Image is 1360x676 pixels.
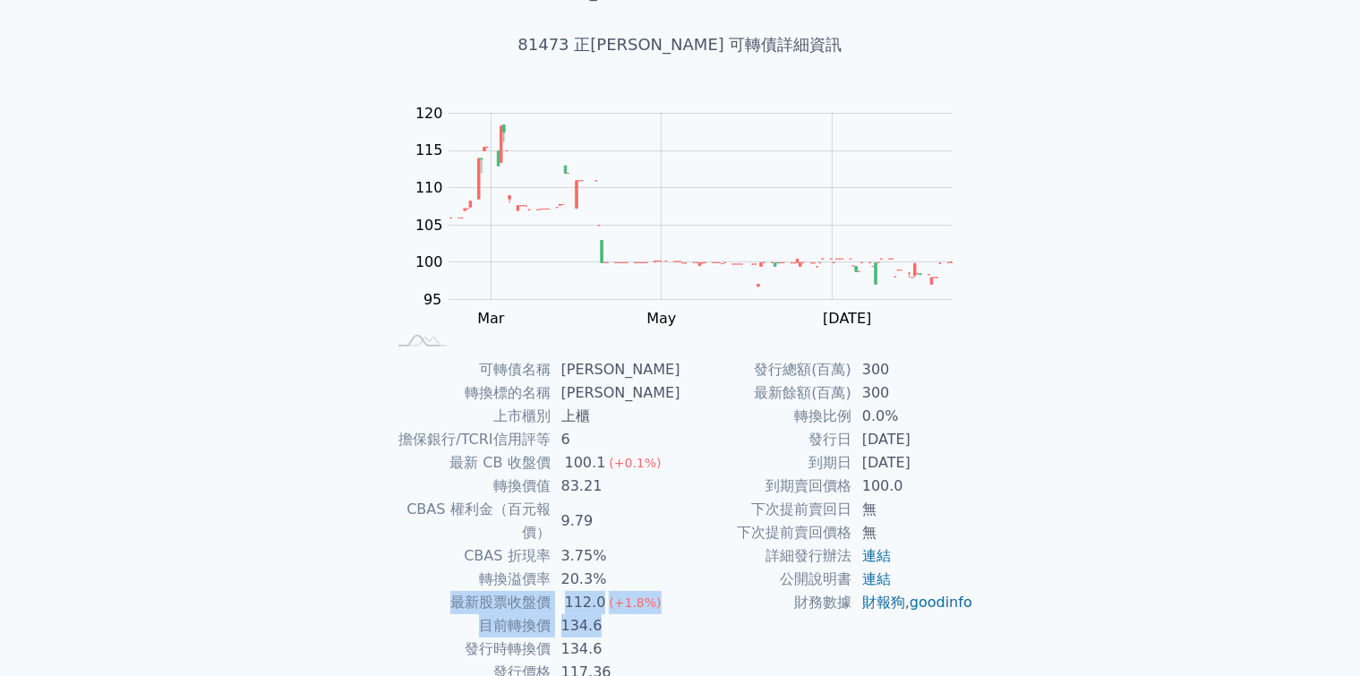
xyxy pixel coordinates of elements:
[477,310,505,327] tspan: Mar
[851,405,974,428] td: 0.0%
[646,310,676,327] tspan: May
[387,381,551,405] td: 轉換標的名稱
[609,595,661,610] span: (+1.8%)
[387,428,551,451] td: 擔保銀行/TCRI信用評等
[680,451,851,475] td: 到期日
[680,568,851,591] td: 公開說明書
[680,358,851,381] td: 發行總額(百萬)
[415,105,443,122] tspan: 120
[387,568,551,591] td: 轉換溢價率
[551,405,680,428] td: 上櫃
[680,521,851,544] td: 下次提前賣回價格
[609,456,661,470] span: (+0.1%)
[680,405,851,428] td: 轉換比例
[415,217,443,234] tspan: 105
[851,358,974,381] td: 300
[387,451,551,475] td: 最新 CB 收盤價
[387,614,551,637] td: 目前轉換價
[387,591,551,614] td: 最新股票收盤價
[551,614,680,637] td: 134.6
[551,498,680,544] td: 9.79
[387,637,551,661] td: 發行時轉換價
[551,358,680,381] td: [PERSON_NAME]
[561,591,610,614] div: 112.0
[561,451,610,475] div: 100.1
[551,475,680,498] td: 83.21
[365,32,996,57] h1: 81473 正[PERSON_NAME] 可轉債詳細資訊
[851,521,974,544] td: 無
[387,358,551,381] td: 可轉債名稱
[823,310,871,327] tspan: [DATE]
[680,381,851,405] td: 最新餘額(百萬)
[680,475,851,498] td: 到期賣回價格
[680,591,851,614] td: 財務數據
[423,291,441,308] tspan: 95
[415,179,443,196] tspan: 110
[851,591,974,614] td: ,
[680,498,851,521] td: 下次提前賣回日
[387,475,551,498] td: 轉換價值
[387,405,551,428] td: 上市櫃別
[680,544,851,568] td: 詳細發行辦法
[551,381,680,405] td: [PERSON_NAME]
[851,475,974,498] td: 100.0
[862,570,891,587] a: 連結
[851,451,974,475] td: [DATE]
[851,498,974,521] td: 無
[851,381,974,405] td: 300
[910,594,972,611] a: goodinfo
[551,637,680,661] td: 134.6
[387,498,551,544] td: CBAS 權利金（百元報價）
[680,428,851,451] td: 發行日
[551,544,680,568] td: 3.75%
[415,253,443,270] tspan: 100
[387,544,551,568] td: CBAS 折現率
[851,428,974,451] td: [DATE]
[406,105,979,364] g: Chart
[415,141,443,158] tspan: 115
[862,594,905,611] a: 財報狗
[551,568,680,591] td: 20.3%
[862,547,891,564] a: 連結
[551,428,680,451] td: 6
